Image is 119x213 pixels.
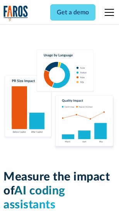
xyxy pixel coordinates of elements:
img: Logo of the analytics and reporting company Faros. [3,5,28,21]
div: menu [100,3,116,22]
a: home [3,5,28,21]
h1: Measure the impact of [3,170,116,212]
a: Get a demo [50,4,95,21]
img: Charts tracking GitHub Copilot's usage and impact on velocity and quality [3,50,116,151]
span: AI coding assistants [3,185,65,211]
